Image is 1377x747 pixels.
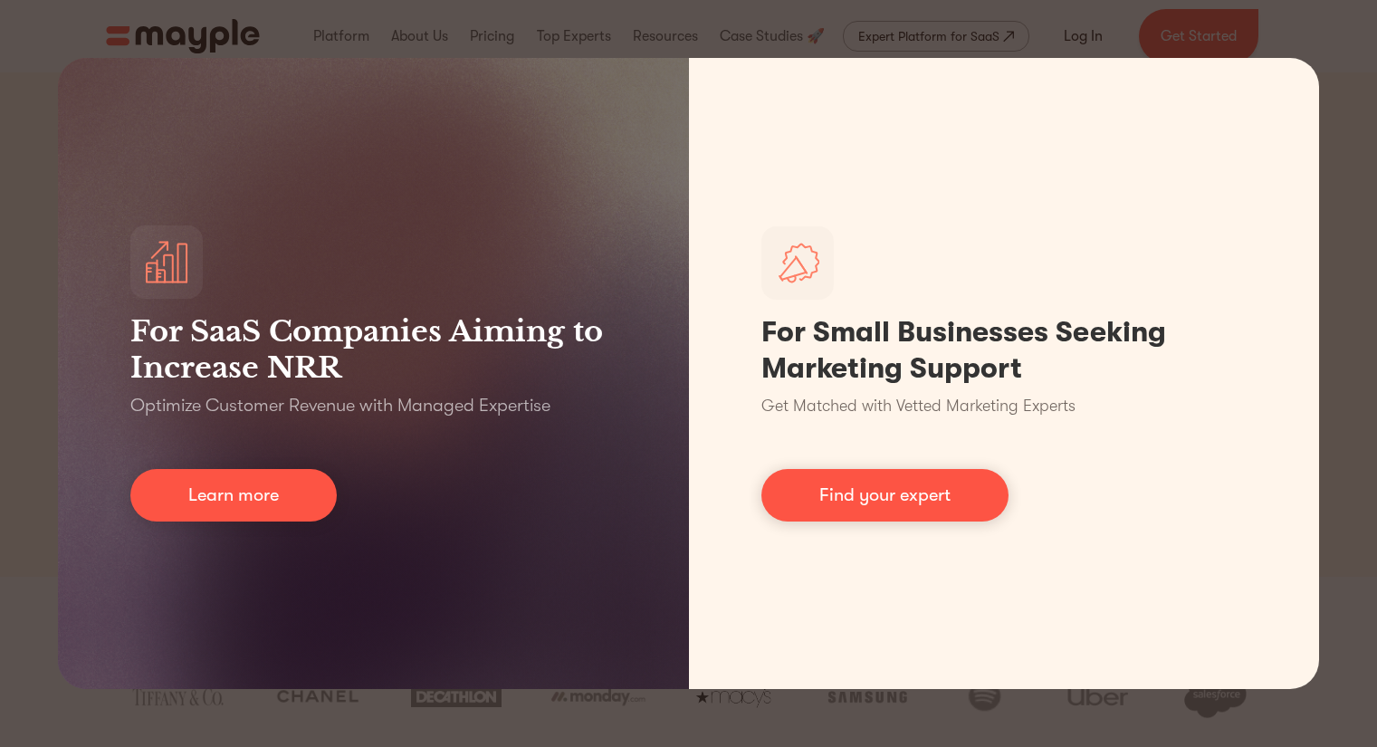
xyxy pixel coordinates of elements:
[761,469,1009,522] a: Find your expert
[130,393,550,418] p: Optimize Customer Revenue with Managed Expertise
[130,313,617,386] h3: For SaaS Companies Aiming to Increase NRR
[130,469,337,522] a: Learn more
[761,394,1076,418] p: Get Matched with Vetted Marketing Experts
[761,314,1248,387] h1: For Small Businesses Seeking Marketing Support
